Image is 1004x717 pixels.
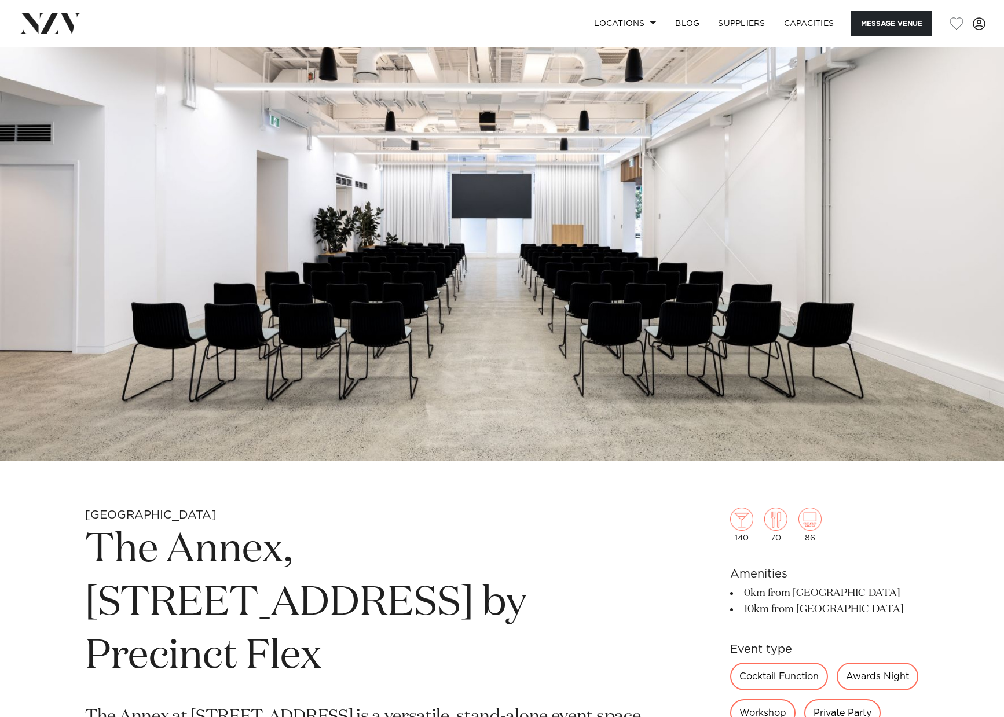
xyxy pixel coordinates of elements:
[764,508,787,531] img: dining.png
[730,641,919,658] h6: Event type
[730,565,919,583] h6: Amenities
[764,508,787,542] div: 70
[837,663,918,690] div: Awards Night
[730,508,753,542] div: 140
[775,11,844,36] a: Capacities
[19,13,82,34] img: nzv-logo.png
[85,524,648,683] h1: The Annex, [STREET_ADDRESS] by Precinct Flex
[851,11,932,36] button: Message Venue
[798,508,822,531] img: theatre.png
[85,509,217,521] small: [GEOGRAPHIC_DATA]
[730,585,919,601] li: 0km from [GEOGRAPHIC_DATA]
[709,11,774,36] a: SUPPLIERS
[730,601,919,617] li: 10km from [GEOGRAPHIC_DATA]
[798,508,822,542] div: 86
[666,11,709,36] a: BLOG
[585,11,666,36] a: Locations
[730,663,828,690] div: Cocktail Function
[730,508,753,531] img: cocktail.png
